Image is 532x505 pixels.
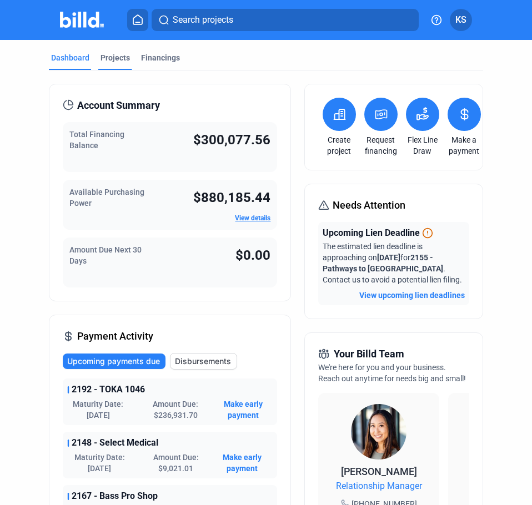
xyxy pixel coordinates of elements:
span: We're here for you and your business. Reach out anytime for needs big and small! [318,363,466,383]
div: Dashboard [51,52,89,63]
button: View upcoming lien deadlines [359,290,465,301]
a: Request financing [360,134,401,156]
span: [PERSON_NAME] [341,466,417,477]
span: Upcoming payments due [67,356,160,367]
span: Relationship Manager [336,479,422,493]
span: Amount Due Next 30 Days [69,245,142,265]
button: Disbursements [170,353,237,370]
span: Account Summary [77,98,160,113]
a: Flex Line Draw [401,134,443,156]
span: $300,077.56 [193,132,270,148]
span: [DATE] [377,253,400,262]
span: Disbursements [175,356,231,367]
span: The estimated lien deadline is approaching on for . Contact us to avoid a potential lien filing. [323,242,462,284]
span: Maturity Date: [DATE] [67,452,132,474]
span: Amount Due: $9,021.01 [140,452,211,474]
img: Relationship Manager [351,404,406,459]
span: KS [455,13,466,27]
button: Upcoming payments due [63,353,165,369]
div: Financings [141,52,180,63]
span: Payment Activity [77,329,153,344]
span: Amount Due: $236,931.70 [138,398,213,421]
span: Available Purchasing Power [69,188,144,208]
span: $0.00 [235,248,270,263]
span: Maturity Date: [DATE] [67,398,129,421]
a: Create project [318,134,360,156]
span: $880,185.44 [193,190,270,205]
button: Make early payment [211,452,273,474]
span: Total Financing Balance [69,130,124,150]
div: Projects [101,52,130,63]
span: 2148 - Select Medical [72,436,158,450]
img: Billd Company Logo [60,12,104,28]
span: Upcoming Lien Deadline [323,226,420,240]
button: KS [450,9,472,31]
span: Your Billd Team [334,346,404,362]
button: Search projects [152,9,419,31]
span: Search projects [173,13,233,27]
a: Make a payment [443,134,485,156]
span: 2192 - TOKA 1046 [72,383,145,396]
span: 2167 - Bass Pro Shop [72,489,158,503]
button: Make early payment [213,398,273,421]
span: Needs Attention [333,198,405,213]
a: View details [235,214,270,222]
